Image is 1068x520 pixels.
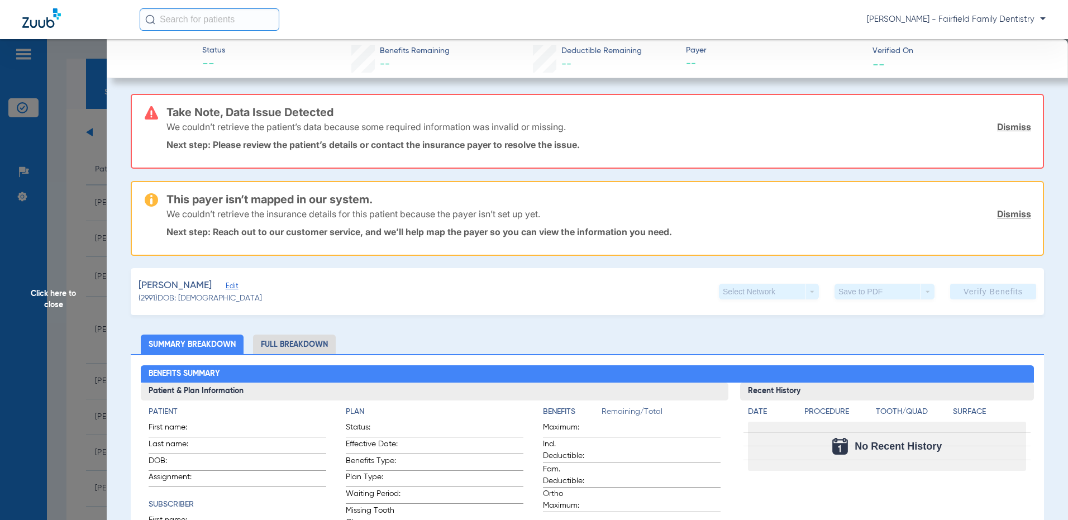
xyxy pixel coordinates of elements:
[253,335,336,354] li: Full Breakdown
[748,406,795,422] app-breakdown-title: Date
[997,121,1031,132] a: Dismiss
[149,455,203,470] span: DOB:
[202,57,225,73] span: --
[141,335,244,354] li: Summary Breakdown
[346,471,401,486] span: Plan Type:
[686,57,863,71] span: --
[346,438,401,454] span: Effective Date:
[380,59,390,69] span: --
[346,488,401,503] span: Waiting Period:
[997,208,1031,220] a: Dismiss
[953,406,1026,418] h4: Surface
[867,14,1046,25] span: [PERSON_NAME] - Fairfield Family Dentistry
[139,293,262,304] span: (2991) DOB: [DEMOGRAPHIC_DATA]
[543,422,598,437] span: Maximum:
[145,15,155,25] img: Search Icon
[543,488,598,512] span: Ortho Maximum:
[380,45,450,57] span: Benefits Remaining
[226,282,236,293] span: Edit
[149,499,326,511] h4: Subscriber
[149,471,203,486] span: Assignment:
[139,279,212,293] span: [PERSON_NAME]
[876,406,949,422] app-breakdown-title: Tooth/Quad
[543,406,602,422] app-breakdown-title: Benefits
[166,121,566,132] p: We couldn’t retrieve the patient’s data because some required information was invalid or missing.
[543,438,598,462] span: Ind. Deductible:
[141,383,729,400] h3: Patient & Plan Information
[876,406,949,418] h4: Tooth/Quad
[166,107,1031,118] h3: Take Note, Data Issue Detected
[832,438,848,455] img: Calendar
[141,365,1034,383] h2: Benefits Summary
[346,455,401,470] span: Benefits Type:
[748,406,795,418] h4: Date
[561,45,642,57] span: Deductible Remaining
[346,422,401,437] span: Status:
[804,406,872,418] h4: Procedure
[166,226,1031,237] p: Next step: Reach out to our customer service, and we’ll help map the payer so you can view the in...
[145,193,158,207] img: warning-icon
[166,194,1031,205] h3: This payer isn’t mapped in our system.
[149,438,203,454] span: Last name:
[804,406,872,422] app-breakdown-title: Procedure
[561,59,571,69] span: --
[22,8,61,28] img: Zuub Logo
[1012,466,1068,520] iframe: Chat Widget
[166,139,1031,150] p: Next step: Please review the patient’s details or contact the insurance payer to resolve the issue.
[140,8,279,31] input: Search for patients
[149,406,326,418] h4: Patient
[953,406,1026,422] app-breakdown-title: Surface
[543,406,602,418] h4: Benefits
[543,464,598,487] span: Fam. Deductible:
[145,106,158,120] img: error-icon
[686,45,863,56] span: Payer
[872,58,885,70] span: --
[166,208,540,220] p: We couldn’t retrieve the insurance details for this patient because the payer isn’t set up yet.
[740,383,1034,400] h3: Recent History
[202,45,225,56] span: Status
[346,406,523,418] h4: Plan
[149,422,203,437] span: First name:
[872,45,1050,57] span: Verified On
[855,441,942,452] span: No Recent History
[602,406,721,422] span: Remaining/Total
